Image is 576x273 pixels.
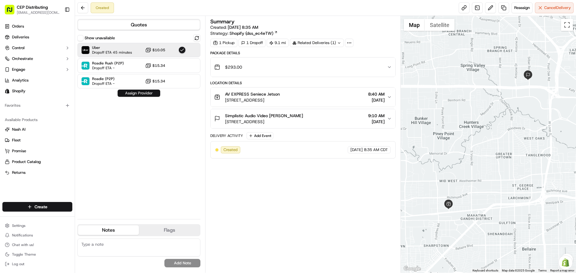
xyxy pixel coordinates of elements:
[12,159,41,165] span: Product Catalog
[368,91,385,97] span: 8:40 AM
[225,119,303,125] span: [STREET_ADDRESS]
[210,24,258,30] span: Created:
[65,93,67,98] span: •
[2,231,72,239] button: Notifications
[5,170,70,175] a: Returns
[12,134,46,140] span: Knowledge Base
[225,91,280,97] span: AV EXPRESS Seniece Jetson
[60,149,73,153] span: Pylon
[225,64,242,70] span: $293.00
[92,45,132,50] span: Uber
[5,159,70,165] a: Product Catalog
[238,39,265,47] div: 1 Dropoff
[48,132,99,142] a: 💻API Documentation
[4,132,48,142] a: 📗Knowledge Base
[92,66,124,70] span: Dropoff ETA -
[42,148,73,153] a: Powered byPylon
[6,57,17,68] img: 1736555255976-a54dd68f-1ca7-489b-9aae-adbdc363a1c4
[2,221,72,230] button: Settings
[2,202,72,212] button: Create
[2,54,72,64] button: Orchestrate
[368,119,385,125] span: [DATE]
[6,87,16,99] img: Wisdom Oko
[6,103,16,113] img: Masood Aslam
[50,109,52,114] span: •
[561,19,573,31] button: Toggle fullscreen view
[210,39,237,47] div: 1 Pickup
[27,57,98,63] div: Start new chat
[247,132,273,139] button: Add Event
[152,79,165,84] span: $15.34
[2,86,72,96] a: Shopify
[535,2,574,13] button: CancelDelivery
[6,78,40,83] div: Past conversations
[210,133,243,138] div: Delivery Activity
[228,25,258,30] span: [DATE] 8:35 AM
[51,135,55,139] div: 💻
[12,67,25,72] span: Engage
[223,147,238,153] span: Created
[145,47,165,53] button: $10.05
[53,109,65,114] span: [DATE]
[152,63,165,68] span: $15.34
[225,97,280,103] span: [STREET_ADDRESS]
[19,93,64,98] span: Wisdom [PERSON_NAME]
[12,262,24,266] span: Log out
[12,88,25,94] span: Shopify
[511,2,532,13] button: Reassign
[368,113,385,119] span: 9:10 AM
[17,4,48,10] button: CEP Distributing
[57,134,96,140] span: API Documentation
[93,77,109,84] button: See all
[12,148,26,154] span: Promise
[12,24,24,29] span: Orders
[290,39,344,47] div: Related Deliveries (1)
[2,76,72,85] a: Analytics
[19,109,49,114] span: [PERSON_NAME]
[2,157,72,167] button: Product Catalog
[85,35,115,41] label: Show unavailable
[145,78,165,84] button: $15.34
[6,6,18,18] img: Nash
[5,89,10,93] img: Shopify logo
[402,265,422,273] a: Open this area in Google Maps (opens a new window)
[5,127,70,132] a: Nash AI
[92,81,115,86] span: Dropoff ETA -
[229,30,273,36] span: Shopify (dss_ec4eTW)
[16,39,108,45] input: Got a question? Start typing here...
[425,19,454,31] button: Show satellite imagery
[211,88,395,107] button: AV EXPRESS Seniece Jetson[STREET_ADDRESS]8:40 AM[DATE]
[68,93,81,98] span: [DATE]
[364,147,388,153] span: 8:35 AM CDT
[2,65,72,74] button: Engage
[118,90,160,97] button: Assign Provider
[544,5,571,10] span: Cancel Delivery
[350,147,363,153] span: [DATE]
[78,225,139,235] button: Notes
[2,32,72,42] a: Deliveries
[92,61,124,66] span: Roadie Rush (P2P)
[2,2,62,17] button: CEP Distributing[EMAIL_ADDRESS][DOMAIN_NAME]
[17,10,60,15] span: [EMAIL_ADDRESS][DOMAIN_NAME]
[2,135,72,145] button: Fleet
[2,146,72,156] button: Promise
[402,265,422,273] img: Google
[211,58,395,77] button: $293.00
[145,63,165,69] button: $15.34
[2,22,72,31] a: Orders
[92,50,132,55] span: Dropoff ETA 45 minutes
[538,269,547,272] a: Terms (opens in new tab)
[92,76,115,81] span: Roadie (P2P)
[2,260,72,268] button: Log out
[12,78,28,83] span: Analytics
[12,45,25,51] span: Control
[561,254,573,266] button: Map camera controls
[12,138,21,143] span: Fleet
[82,46,89,54] img: Uber
[2,250,72,259] button: Toggle Theme
[2,125,72,134] button: Nash AI
[82,77,89,85] img: Roadie (P2P)
[5,148,70,154] a: Promise
[12,127,25,132] span: Nash AI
